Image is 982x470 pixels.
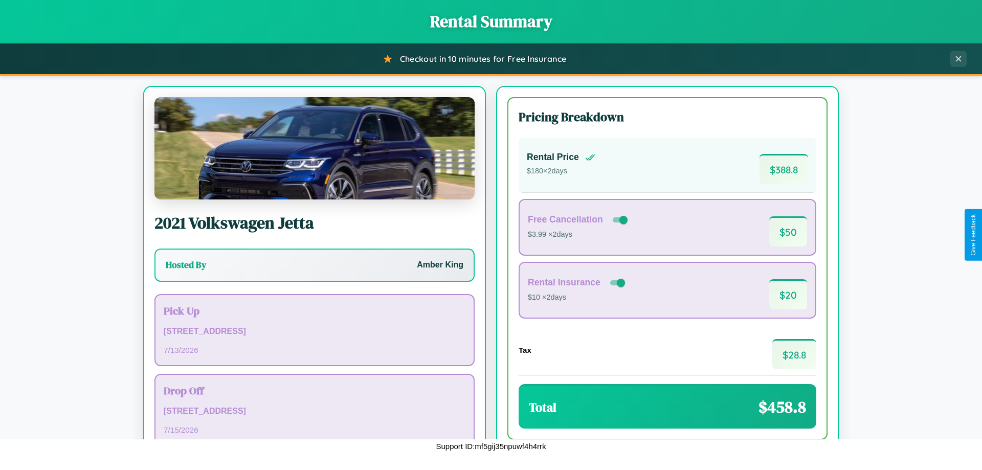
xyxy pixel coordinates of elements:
[164,383,465,398] h3: Drop Off
[769,279,807,309] span: $ 20
[772,339,816,369] span: $ 28.8
[400,54,566,64] span: Checkout in 10 minutes for Free Insurance
[529,399,556,416] h3: Total
[417,258,463,273] p: Amber King
[970,214,977,256] div: Give Feedback
[519,346,531,354] h4: Tax
[758,396,806,418] span: $ 458.8
[527,165,595,178] p: $ 180 × 2 days
[519,108,816,125] h3: Pricing Breakdown
[760,154,808,184] span: $ 388.8
[769,216,807,247] span: $ 50
[10,10,972,33] h1: Rental Summary
[528,277,600,288] h4: Rental Insurance
[436,439,546,453] p: Support ID: mf5gij35npuwf4h4rrk
[164,324,465,339] p: [STREET_ADDRESS]
[528,228,630,241] p: $3.99 × 2 days
[528,291,627,304] p: $10 × 2 days
[166,259,206,271] h3: Hosted By
[528,214,603,225] h4: Free Cancellation
[164,343,465,357] p: 7 / 13 / 2026
[527,152,579,163] h4: Rental Price
[164,303,465,318] h3: Pick Up
[154,97,475,199] img: Volkswagen Jetta
[164,404,465,419] p: [STREET_ADDRESS]
[154,212,475,234] h2: 2021 Volkswagen Jetta
[164,423,465,437] p: 7 / 15 / 2026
